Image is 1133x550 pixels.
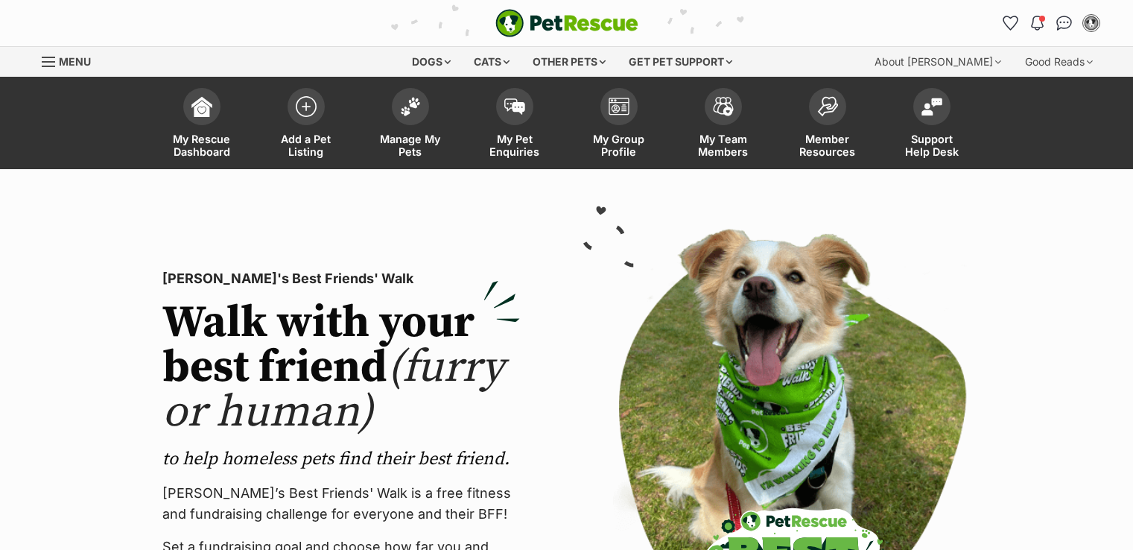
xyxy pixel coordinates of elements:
div: Get pet support [618,47,743,77]
img: dashboard-icon-eb2f2d2d3e046f16d808141f083e7271f6b2e854fb5c12c21221c1fb7104beca.svg [191,96,212,117]
div: Good Reads [1015,47,1103,77]
div: Dogs [402,47,461,77]
a: Add a Pet Listing [254,80,358,169]
img: team-members-icon-5396bd8760b3fe7c0b43da4ab00e1e3bb1a5d9ba89233759b79545d2d3fc5d0d.svg [713,97,734,116]
button: My account [1079,11,1103,35]
div: Cats [463,47,520,77]
p: [PERSON_NAME]'s Best Friends' Walk [162,268,520,289]
a: My Group Profile [567,80,671,169]
span: Add a Pet Listing [273,133,340,158]
img: add-pet-listing-icon-0afa8454b4691262ce3f59096e99ab1cd57d4a30225e0717b998d2c9b9846f56.svg [296,96,317,117]
a: Support Help Desk [880,80,984,169]
a: Manage My Pets [358,80,463,169]
span: Manage My Pets [377,133,444,158]
a: Menu [42,47,101,74]
a: Favourites [999,11,1023,35]
h2: Walk with your best friend [162,301,520,435]
span: My Team Members [690,133,757,158]
span: My Group Profile [585,133,653,158]
span: Support Help Desk [898,133,965,158]
span: Member Resources [794,133,861,158]
a: Conversations [1053,11,1076,35]
button: Notifications [1026,11,1050,35]
img: logo-e224e6f780fb5917bec1dbf3a21bbac754714ae5b6737aabdf751b685950b380.svg [495,9,638,37]
img: help-desk-icon-fdf02630f3aa405de69fd3d07c3f3aa587a6932b1a1747fa1d2bba05be0121f9.svg [921,98,942,116]
div: About [PERSON_NAME] [864,47,1012,77]
span: My Rescue Dashboard [168,133,235,158]
img: member-resources-icon-8e73f808a243e03378d46382f2149f9095a855e16c252ad45f914b54edf8863c.svg [817,96,838,116]
img: chat-41dd97257d64d25036548639549fe6c8038ab92f7586957e7f3b1b290dea8141.svg [1056,16,1072,31]
span: Menu [59,55,91,68]
a: Member Resources [775,80,880,169]
p: to help homeless pets find their best friend. [162,447,520,471]
img: manage-my-pets-icon-02211641906a0b7f246fdf0571729dbe1e7629f14944591b6c1af311fb30b64b.svg [400,97,421,116]
ul: Account quick links [999,11,1103,35]
img: notifications-46538b983faf8c2785f20acdc204bb7945ddae34d4c08c2a6579f10ce5e182be.svg [1031,16,1043,31]
a: My Rescue Dashboard [150,80,254,169]
a: My Pet Enquiries [463,80,567,169]
img: group-profile-icon-3fa3cf56718a62981997c0bc7e787c4b2cf8bcc04b72c1350f741eb67cf2f40e.svg [609,98,629,116]
span: (furry or human) [162,340,504,440]
a: PetRescue [495,9,638,37]
span: My Pet Enquiries [481,133,548,158]
a: My Team Members [671,80,775,169]
img: pet-enquiries-icon-7e3ad2cf08bfb03b45e93fb7055b45f3efa6380592205ae92323e6603595dc1f.svg [504,98,525,115]
p: [PERSON_NAME]’s Best Friends' Walk is a free fitness and fundraising challenge for everyone and t... [162,483,520,525]
div: Other pets [522,47,616,77]
img: Lynne Thurston profile pic [1084,16,1099,31]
